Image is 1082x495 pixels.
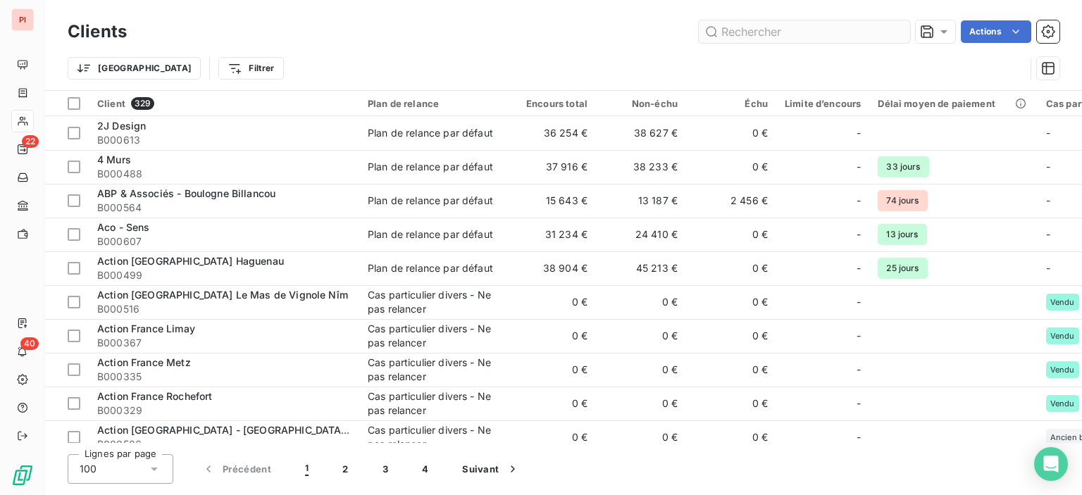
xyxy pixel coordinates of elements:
span: B000516 [97,302,351,316]
span: Vendu [1050,298,1075,306]
img: Logo LeanPay [11,464,34,487]
span: - [857,396,861,411]
td: 0 € [686,251,776,285]
span: 13 jours [878,224,926,245]
td: 0 € [686,420,776,454]
span: B000586 [97,437,351,451]
td: 2 456 € [686,184,776,218]
button: Précédent [185,454,288,484]
span: 40 [20,337,39,350]
span: 2J Design [97,120,146,132]
span: - [857,295,861,309]
div: Non-échu [604,98,678,109]
td: 15 643 € [506,184,596,218]
td: 0 € [686,285,776,319]
span: 4 Murs [97,153,131,165]
div: Plan de relance par défaut [368,261,493,275]
span: 74 jours [878,190,927,211]
td: 38 904 € [506,251,596,285]
span: - [857,363,861,377]
td: 0 € [506,285,596,319]
span: - [1046,228,1050,240]
span: 22 [22,135,39,148]
td: 37 916 € [506,150,596,184]
span: Aco - Sens [97,221,150,233]
td: 0 € [596,420,686,454]
span: B000367 [97,336,351,350]
span: - [1046,161,1050,173]
td: 0 € [686,353,776,387]
span: 33 jours [878,156,928,177]
td: 13 187 € [596,184,686,218]
td: 0 € [506,387,596,420]
span: Action France Limay [97,322,195,334]
td: 0 € [506,319,596,353]
span: Client [97,98,125,109]
button: [GEOGRAPHIC_DATA] [68,57,201,80]
span: Vendu [1050,365,1075,374]
div: Limite d’encours [785,98,861,109]
span: Vendu [1050,399,1075,408]
td: 36 254 € [506,116,596,150]
span: B000488 [97,167,351,181]
div: Open Intercom Messenger [1034,447,1068,481]
div: Cas particulier divers - Ne pas relancer [368,423,497,451]
span: B000329 [97,403,351,418]
span: - [1046,262,1050,274]
span: - [857,194,861,208]
td: 24 410 € [596,218,686,251]
td: 0 € [596,387,686,420]
td: 0 € [506,420,596,454]
span: - [857,430,861,444]
span: B000613 [97,133,351,147]
div: Plan de relance [368,98,497,109]
span: - [1046,127,1050,139]
div: Cas particulier divers - Ne pas relancer [368,322,497,350]
h3: Clients [68,19,127,44]
td: 0 € [686,116,776,150]
td: 0 € [686,218,776,251]
span: 25 jours [878,258,927,279]
td: 45 213 € [596,251,686,285]
td: 0 € [596,353,686,387]
span: 1 [305,462,309,476]
span: Action France Metz [97,356,191,368]
span: Action France Rochefort [97,390,212,402]
td: 31 234 € [506,218,596,251]
div: Échu [695,98,768,109]
td: 0 € [596,285,686,319]
div: Cas particulier divers - Ne pas relancer [368,389,497,418]
span: Action [GEOGRAPHIC_DATA] Le Mas de Vignole Nîm [97,289,348,301]
td: 38 233 € [596,150,686,184]
td: 0 € [686,319,776,353]
div: Cas particulier divers - Ne pas relancer [368,288,497,316]
td: 38 627 € [596,116,686,150]
span: B000607 [97,234,351,249]
td: 0 € [686,150,776,184]
span: ABP & Associés - Boulogne Billancou [97,187,275,199]
div: Plan de relance par défaut [368,126,493,140]
span: - [857,329,861,343]
div: Cas particulier divers - Ne pas relancer [368,356,497,384]
div: Plan de relance par défaut [368,194,493,208]
span: - [857,126,861,140]
span: Vendu [1050,332,1075,340]
td: 0 € [506,353,596,387]
button: Actions [961,20,1031,43]
button: 1 [288,454,325,484]
div: PI [11,8,34,31]
span: B000335 [97,370,351,384]
button: Filtrer [218,57,283,80]
span: - [857,227,861,242]
span: - [857,261,861,275]
span: - [1046,194,1050,206]
td: 0 € [686,387,776,420]
button: 4 [405,454,445,484]
button: 3 [366,454,405,484]
span: Action [GEOGRAPHIC_DATA] - [GEOGRAPHIC_DATA]-l'Aumone [97,424,393,436]
span: - [857,160,861,174]
span: 100 [80,462,97,476]
div: Plan de relance par défaut [368,160,493,174]
span: B000499 [97,268,351,282]
div: Encours total [514,98,587,109]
